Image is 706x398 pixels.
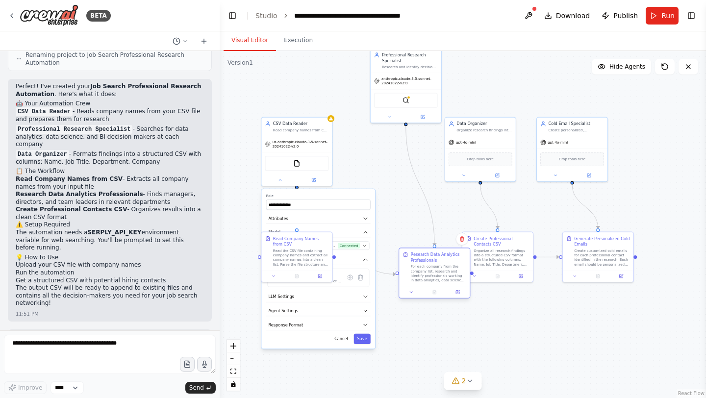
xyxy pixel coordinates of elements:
div: Research Data Analytics Professionals [411,252,467,263]
p: - Reads company names from your CSV file and prepares them for research [16,108,204,124]
a: React Flow attribution [678,391,705,396]
li: - Finds managers, directors, and team leaders in relevant departments [16,191,204,206]
button: Delete node [455,233,468,246]
button: Start a new chat [196,35,212,47]
span: Response Format [268,322,303,328]
button: Open in side panel [511,273,530,279]
button: Delete tool [355,273,366,283]
button: No output available [285,273,309,279]
div: Create Professional Contacts CSV [474,236,529,247]
button: Save [354,334,371,344]
p: The output CSV will be ready to append to existing files and contains all the decision-makers you... [16,284,204,307]
button: Agent Settings [266,306,371,317]
span: anthropic.claude-3-5-sonnet-20241022-v2:0 [381,76,438,86]
div: Professional Research SpecialistResearch and identify decision-makers in data analytics, data sci... [370,48,442,123]
p: - Formats findings into a structured CSV with columns: Name, Job Title, Department, Company [16,150,204,166]
li: Upload your CSV file with company names [16,261,204,269]
div: Generate Personalized Cold Emails [574,236,630,247]
h2: ⚠️ Setup Required [16,221,204,229]
div: Data OrganizerOrganize research findings into structured CSV format with professional details inc... [445,117,516,182]
div: Read a file's content [282,273,342,278]
button: toggle interactivity [227,378,240,391]
button: Execution [276,30,321,51]
button: No output available [485,273,510,279]
span: Drop tools here [559,156,585,162]
label: Role [266,194,371,198]
span: Connected [338,243,360,249]
strong: Create Professional Contacts CSV [16,206,127,213]
div: Read Company Names from CSV [273,236,329,247]
p: Perfect! I've created your . Here's what it does: [16,83,204,98]
span: Renaming project to Job Search Professional Research Automation [25,51,203,67]
span: Improve [18,384,42,392]
div: Research Data Analytics ProfessionalsFor each company from the company list, research and identif... [399,249,470,300]
span: Download [556,11,590,21]
span: Send [189,384,204,392]
nav: breadcrumb [255,11,404,21]
button: Switch to previous chat [169,35,192,47]
div: Create customized cold emails for each professional contact identified in the research. Each emai... [574,248,630,266]
button: Hide Agents [592,59,651,75]
li: Get a structured CSV with potential hiring contacts [16,277,204,285]
button: Visual Editor [224,30,276,51]
button: No output available [422,289,447,296]
span: LLM Settings [268,294,294,300]
div: Create personalized, professional cold emails for job seekers targeting data analytics, data scie... [548,128,604,132]
div: Version 1 [227,59,253,67]
strong: Read Company Names from CSV [16,175,123,182]
div: CSV Data Reader [273,121,329,127]
strong: Job Search Professional Research Automation [16,83,202,98]
g: Edge from ad71d7de-5317-42b8-abcc-c8f063c2693b to 1364f175-622d-49ec-8ecc-84a7719a7a37 [478,185,501,229]
button: AWS Bedrock - anthropic.[PERSON_NAME]-3-5-sonnet-20241022-v2:0 (Bedrock test)Connected [267,241,369,250]
button: No output available [586,273,610,279]
button: Click to speak your automation idea [197,357,212,372]
button: Response Format [266,320,371,330]
button: LLM Settings [266,292,371,302]
h2: 💡 How to Use [16,254,204,262]
img: SerplyWebSearchTool [403,97,409,104]
div: Read company names from CSV files and extract the list of companies for research purposes [273,128,329,132]
button: Tools [266,254,371,265]
p: The automation needs a environment variable for web searching. You'll be prompted to set this bef... [16,229,204,252]
button: Show right sidebar [684,9,698,23]
p: - Searches for data analytics, data science, and BI decision-makers at each company [16,125,204,149]
g: Edge from 3e9f33b7-a6f0-4b7c-ac81-31f5ba692cca to 898c0966-5ab3-41e2-97ab-10e5f9724127 [403,126,437,246]
div: Organize research findings into structured CSV format with professional details including names, ... [456,128,512,132]
img: Logo [20,4,78,26]
button: zoom in [227,340,240,352]
button: zoom out [227,352,240,365]
span: Publish [613,11,638,21]
button: Open in side panel [310,273,329,279]
button: Open in side panel [611,273,631,279]
button: Download [540,7,594,25]
button: Open in side panel [298,176,330,183]
span: Drop tools here [467,156,494,162]
div: Create Professional Contacts CSVOrganize all research findings into a structured CSV format with ... [462,232,533,283]
span: Model [268,229,280,235]
div: Read Company Names from CSVRead the CSV file containing company names and extract all company nam... [261,232,332,283]
button: Upload files [180,357,195,372]
code: Data Organizer [16,150,69,159]
button: Open in side panel [573,172,605,179]
button: Open in side panel [406,114,439,121]
button: Run [646,7,679,25]
div: CSV Data ReaderRead company names from CSV files and extract the list of companies for research p... [261,117,332,187]
button: Open in side panel [481,172,513,179]
div: Data Organizer [456,121,512,127]
div: Professional Research Specialist [382,52,438,63]
span: gpt-4o-mini [456,140,476,145]
div: 11:51 PM [16,310,39,318]
div: Generate Personalized Cold EmailsCreate customized cold emails for each professional contact iden... [562,232,634,283]
div: Cold Email Specialist [548,121,604,127]
code: CSV Data Reader [16,107,73,116]
div: React Flow controls [227,340,240,391]
span: Run [661,11,675,21]
img: FileReadTool [293,160,300,167]
button: Send [185,382,216,394]
div: For each company from the company list, research and identify professionals working in data analy... [411,264,467,282]
button: Publish [598,7,642,25]
button: Open in side panel [448,289,467,296]
div: A tool that reads the content of a file. To use this tool, provide a 'file_path' parameter with t... [282,279,342,283]
span: gpt-4o-mini [548,140,568,145]
strong: Research Data Analytics Professionals [16,191,143,198]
